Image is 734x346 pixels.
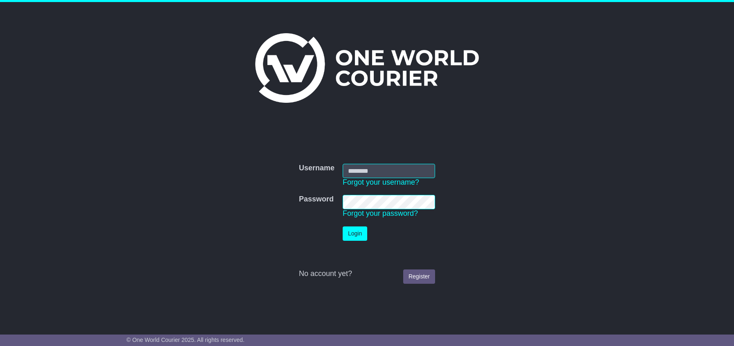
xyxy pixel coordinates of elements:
[126,337,245,343] span: © One World Courier 2025. All rights reserved.
[299,164,334,173] label: Username
[255,33,478,103] img: One World
[343,226,367,241] button: Login
[343,178,419,186] a: Forgot your username?
[299,195,334,204] label: Password
[343,209,418,217] a: Forgot your password?
[299,269,435,278] div: No account yet?
[403,269,435,284] a: Register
